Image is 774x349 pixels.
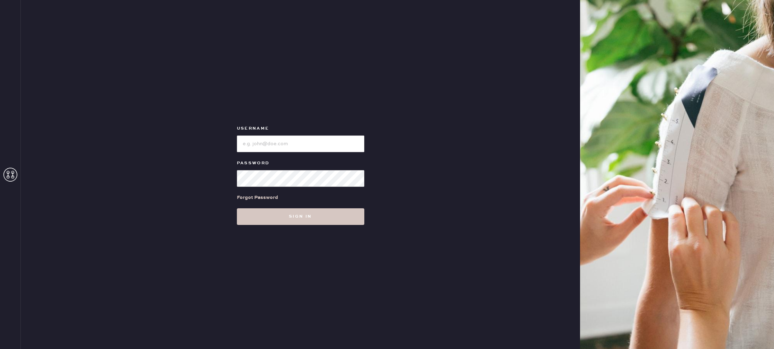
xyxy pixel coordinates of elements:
[237,187,278,208] a: Forgot Password
[237,136,364,152] input: e.g. john@doe.com
[741,318,771,348] iframe: Front Chat
[237,159,364,167] label: Password
[237,194,278,201] div: Forgot Password
[237,208,364,225] button: Sign in
[237,124,364,133] label: Username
